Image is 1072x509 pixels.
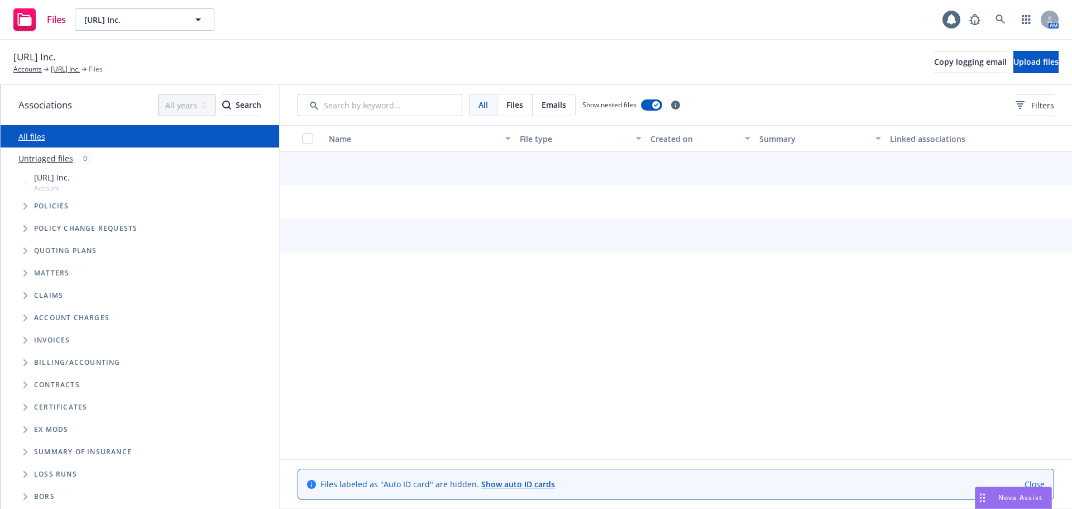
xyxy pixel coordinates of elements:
[34,248,97,254] span: Quoting plans
[755,125,886,152] button: Summary
[934,51,1007,73] button: Copy logging email
[34,172,70,183] span: [URL] Inc.
[222,101,231,110] svg: Search
[329,133,499,145] div: Name
[1016,99,1054,111] span: Filters
[1031,99,1054,111] span: Filters
[989,8,1012,31] a: Search
[222,94,261,116] div: Search
[75,8,214,31] button: [URL] Inc.
[34,183,70,193] span: Account
[298,94,462,116] input: Search by keyword...
[1013,56,1059,67] span: Upload files
[18,98,72,112] span: Associations
[34,292,63,299] span: Claims
[34,471,77,478] span: Loss Runs
[650,133,738,145] div: Created on
[18,131,45,142] a: All files
[542,99,566,111] span: Emails
[1016,94,1054,116] button: Filters
[890,133,1012,145] div: Linked associations
[478,99,488,111] span: All
[886,125,1016,152] button: Linked associations
[47,15,66,24] span: Files
[975,487,989,508] div: Drag to move
[9,4,70,35] a: Files
[34,382,80,388] span: Contracts
[34,359,121,366] span: Billing/Accounting
[302,133,313,144] input: Select all
[34,404,87,411] span: Certificates
[34,270,69,277] span: Matters
[1025,478,1045,490] a: Close
[1,351,279,508] div: Folder Tree Example
[515,125,646,152] button: File type
[34,225,137,232] span: Policy change requests
[13,64,42,74] a: Accounts
[18,153,73,164] a: Untriaged files
[1015,8,1037,31] a: Switch app
[520,133,629,145] div: File type
[481,479,555,489] a: Show auto ID cards
[34,449,132,455] span: Summary of insurance
[582,100,636,110] span: Show nested files
[78,152,93,165] div: 0
[975,487,1052,509] button: Nova Assist
[324,125,515,152] button: Name
[222,94,261,116] button: SearchSearch
[759,133,869,145] div: Summary
[1,169,279,351] div: Tree Example
[1013,51,1059,73] button: Upload files
[506,99,523,111] span: Files
[34,315,109,321] span: Account charges
[89,64,103,74] span: Files
[51,64,80,74] a: [URL] Inc.
[34,337,70,344] span: Invoices
[934,56,1007,67] span: Copy logging email
[998,493,1042,502] span: Nova Assist
[34,426,68,433] span: Ex Mods
[13,50,55,64] span: [URL] Inc.
[34,203,69,210] span: Policies
[320,478,555,490] span: Files labeled as "Auto ID card" are hidden.
[34,493,55,500] span: BORs
[646,125,755,152] button: Created on
[964,8,986,31] a: Report a Bug
[84,14,181,26] span: [URL] Inc.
